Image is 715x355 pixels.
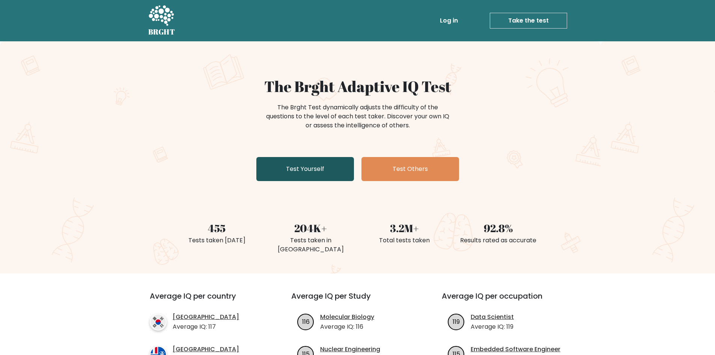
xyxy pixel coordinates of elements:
[256,157,354,181] a: Test Yourself
[268,236,353,254] div: Tests taken in [GEOGRAPHIC_DATA]
[173,313,239,322] a: [GEOGRAPHIC_DATA]
[453,317,460,326] text: 119
[456,220,541,236] div: 92.8%
[264,103,452,130] div: The Brght Test dynamically adjusts the difficulty of the questions to the level of each test take...
[175,77,541,95] h1: The Brght Adaptive IQ Test
[148,3,175,38] a: BRGHT
[268,220,353,236] div: 204K+
[291,292,424,310] h3: Average IQ per Study
[471,313,514,322] a: Data Scientist
[442,292,574,310] h3: Average IQ per occupation
[302,317,310,326] text: 116
[490,13,567,29] a: Take the test
[471,345,560,354] a: Embedded Software Engineer
[150,314,167,331] img: country
[320,322,374,331] p: Average IQ: 116
[361,157,459,181] a: Test Others
[362,236,447,245] div: Total tests taken
[173,345,239,354] a: [GEOGRAPHIC_DATA]
[471,322,514,331] p: Average IQ: 119
[320,313,374,322] a: Molecular Biology
[175,236,259,245] div: Tests taken [DATE]
[175,220,259,236] div: 455
[437,13,461,28] a: Log in
[456,236,541,245] div: Results rated as accurate
[173,322,239,331] p: Average IQ: 117
[320,345,380,354] a: Nuclear Engineering
[362,220,447,236] div: 3.2M+
[150,292,264,310] h3: Average IQ per country
[148,27,175,36] h5: BRGHT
